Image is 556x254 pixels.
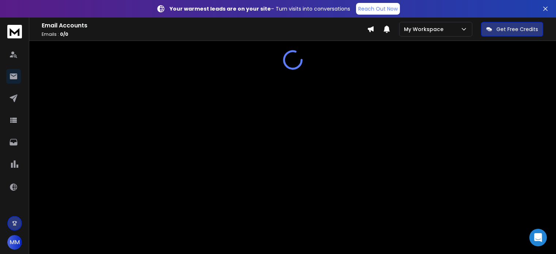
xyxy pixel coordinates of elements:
[356,3,400,15] a: Reach Out Now
[42,31,367,37] p: Emails :
[404,26,446,33] p: My Workspace
[60,31,68,37] span: 0 / 0
[42,21,367,30] h1: Email Accounts
[170,5,271,12] strong: Your warmest leads are on your site
[529,229,547,246] div: Open Intercom Messenger
[481,22,543,37] button: Get Free Credits
[358,5,398,12] p: Reach Out Now
[170,5,350,12] p: – Turn visits into conversations
[7,235,22,250] button: MM
[7,25,22,38] img: logo
[496,26,538,33] p: Get Free Credits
